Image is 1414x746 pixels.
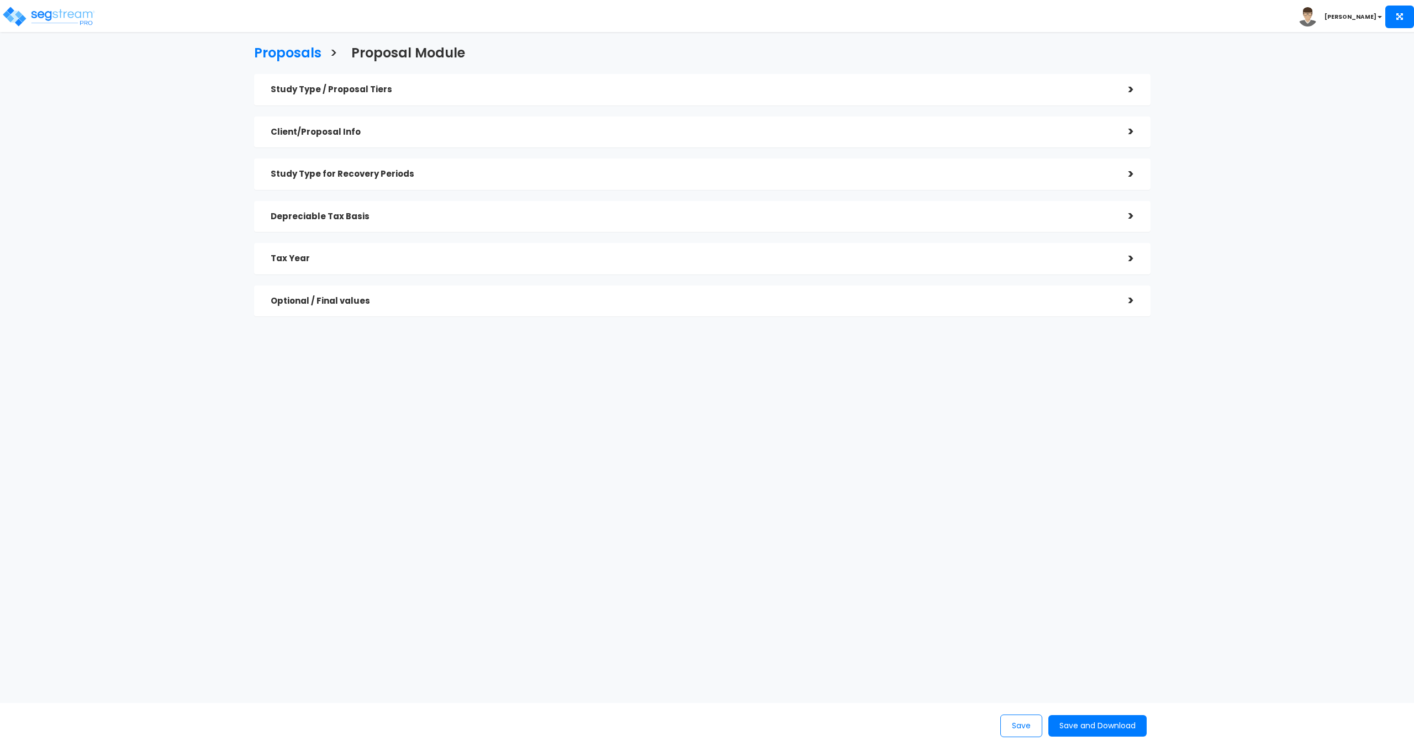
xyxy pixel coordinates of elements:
h5: Client/Proposal Info [271,128,1112,137]
h5: Study Type for Recovery Periods [271,170,1112,179]
h5: Optional / Final values [271,297,1112,306]
div: > [1112,250,1134,267]
img: avatar.png [1298,7,1317,27]
div: > [1112,81,1134,98]
div: > [1112,208,1134,225]
h3: Proposal Module [351,46,465,63]
h5: Study Type / Proposal Tiers [271,85,1112,94]
div: > [1112,292,1134,309]
b: [PERSON_NAME] [1325,13,1376,21]
h3: Proposals [254,46,321,63]
h5: Tax Year [271,254,1112,263]
a: Proposals [246,35,321,68]
button: Save [1000,715,1042,737]
h5: Depreciable Tax Basis [271,212,1112,221]
button: Save and Download [1048,715,1147,737]
div: > [1112,123,1134,140]
h3: > [330,46,337,63]
img: logo_pro_r.png [2,6,96,28]
a: Proposal Module [343,35,465,68]
div: > [1112,166,1134,183]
